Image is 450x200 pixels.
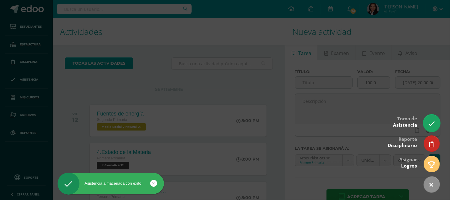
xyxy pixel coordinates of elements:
[393,122,417,128] span: Asistencia
[388,142,417,149] span: Disciplinario
[58,181,164,186] div: Asistencia almacenada con éxito
[401,163,417,169] span: Logros
[393,112,417,131] div: Toma de
[399,152,417,172] div: Asignar
[388,132,417,152] div: Reporte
